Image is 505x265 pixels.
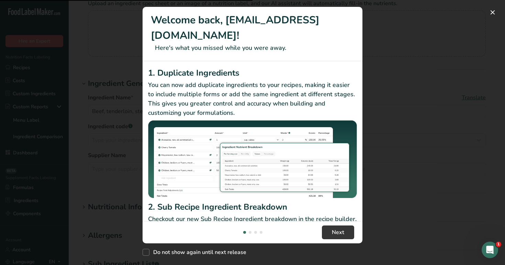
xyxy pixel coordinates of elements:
p: Checkout our new Sub Recipe Ingredient breakdown in the recipe builder. You can now see your Reci... [148,214,357,242]
p: Here's what you missed while you were away. [151,43,354,53]
img: Duplicate Ingredients [148,120,357,198]
h2: 2. Sub Recipe Ingredient Breakdown [148,201,357,213]
p: You can now add duplicate ingredients to your recipes, making it easier to include multiple forms... [148,80,357,118]
span: Do not show again until next release [149,249,246,256]
iframe: Intercom live chat [482,242,498,258]
span: 1 [496,242,501,247]
h2: 1. Duplicate Ingredients [148,67,357,79]
button: Next [322,225,354,239]
span: Next [332,228,344,236]
h1: Welcome back, [EMAIL_ADDRESS][DOMAIN_NAME]! [151,12,354,43]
